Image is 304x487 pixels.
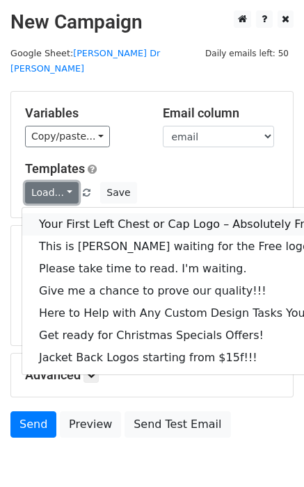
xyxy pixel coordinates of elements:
[25,126,110,147] a: Copy/paste...
[10,411,56,438] a: Send
[100,182,136,204] button: Save
[25,182,79,204] a: Load...
[25,106,142,121] h5: Variables
[234,420,304,487] iframe: Chat Widget
[200,46,294,61] span: Daily emails left: 50
[10,10,294,34] h2: New Campaign
[60,411,121,438] a: Preview
[25,161,85,176] a: Templates
[200,48,294,58] a: Daily emails left: 50
[163,106,280,121] h5: Email column
[10,48,160,74] small: Google Sheet:
[10,48,160,74] a: [PERSON_NAME] Dr [PERSON_NAME]
[125,411,230,438] a: Send Test Email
